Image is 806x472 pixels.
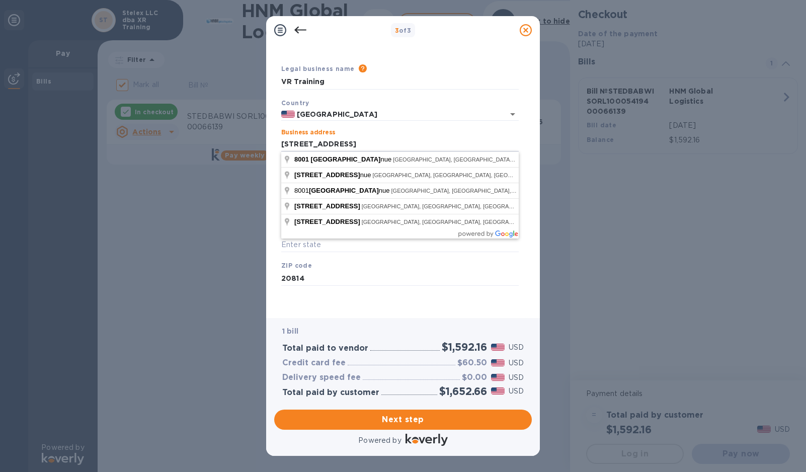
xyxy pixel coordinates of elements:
button: Next step [274,410,532,430]
input: Enter legal business name [281,74,519,90]
span: [GEOGRAPHIC_DATA], [GEOGRAPHIC_DATA], [GEOGRAPHIC_DATA] [372,172,551,178]
span: 3 [395,27,399,34]
p: Powered by [358,435,401,446]
span: [GEOGRAPHIC_DATA], [GEOGRAPHIC_DATA], [GEOGRAPHIC_DATA] [391,188,571,194]
p: USD [509,386,524,397]
img: US [281,111,295,118]
input: Enter state [281,238,519,253]
img: USD [491,344,505,351]
img: Logo [406,434,448,446]
span: [GEOGRAPHIC_DATA], [GEOGRAPHIC_DATA], [GEOGRAPHIC_DATA] [393,156,572,163]
button: Open [506,107,520,121]
span: [GEOGRAPHIC_DATA] [311,155,381,163]
h3: Total paid to vendor [282,344,368,353]
span: [GEOGRAPHIC_DATA], [GEOGRAPHIC_DATA], [GEOGRAPHIC_DATA] [362,219,541,225]
label: Business address [281,130,335,136]
h3: Total paid by customer [282,388,379,398]
h3: $0.00 [462,373,487,382]
span: [STREET_ADDRESS] [294,171,360,179]
input: Enter ZIP code [281,271,519,286]
img: USD [491,374,505,381]
img: USD [491,387,505,395]
input: Enter address [281,137,519,152]
h3: $60.50 [457,358,487,368]
h3: Credit card fee [282,358,346,368]
img: USD [491,359,505,366]
b: ZIP code [281,262,312,269]
p: USD [509,372,524,383]
h2: $1,652.66 [439,385,487,398]
span: [GEOGRAPHIC_DATA], [GEOGRAPHIC_DATA], [GEOGRAPHIC_DATA] [362,203,541,209]
b: Legal business name [281,65,355,72]
span: [STREET_ADDRESS] [294,202,360,210]
p: USD [509,342,524,353]
span: 8001 nue [294,187,391,194]
span: nue [294,155,393,163]
input: Select country [295,108,491,121]
span: [STREET_ADDRESS] [294,218,360,225]
span: nue [294,171,372,179]
h3: Delivery speed fee [282,373,361,382]
span: Next step [282,414,524,426]
h2: $1,592.16 [442,341,487,353]
b: Country [281,99,309,107]
span: 8001 [294,155,309,163]
p: USD [509,358,524,368]
span: [GEOGRAPHIC_DATA] [309,187,379,194]
b: of 3 [395,27,412,34]
b: 1 bill [282,327,298,335]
